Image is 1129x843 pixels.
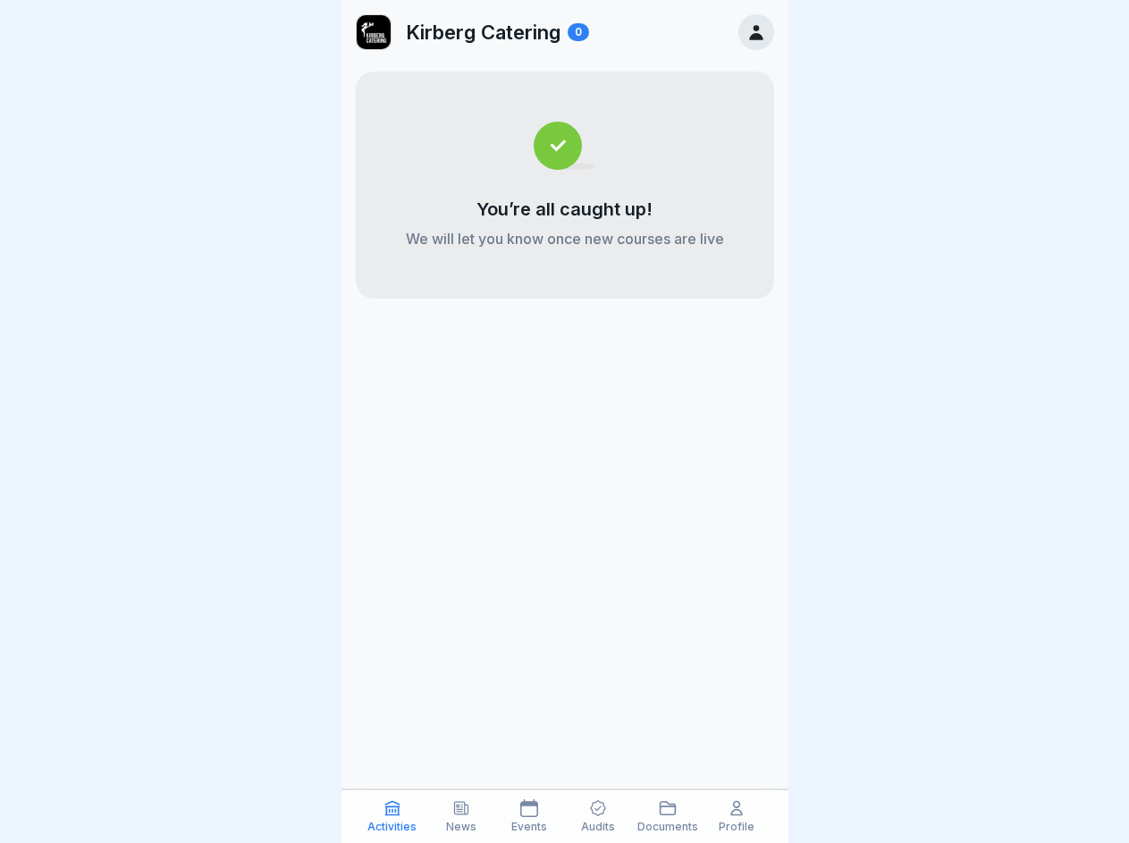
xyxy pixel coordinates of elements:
p: Kirberg Catering [406,21,560,44]
p: Profile [719,821,754,833]
p: Activities [367,821,417,833]
img: ewxb9rjzulw9ace2na8lwzf2.png [357,15,391,49]
p: Audits [581,821,615,833]
p: You’re all caught up! [476,198,653,220]
img: completed.svg [534,122,595,170]
p: Documents [637,821,698,833]
p: We will let you know once new courses are live [406,229,724,249]
p: Events [511,821,547,833]
div: 0 [568,23,589,41]
p: News [446,821,476,833]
